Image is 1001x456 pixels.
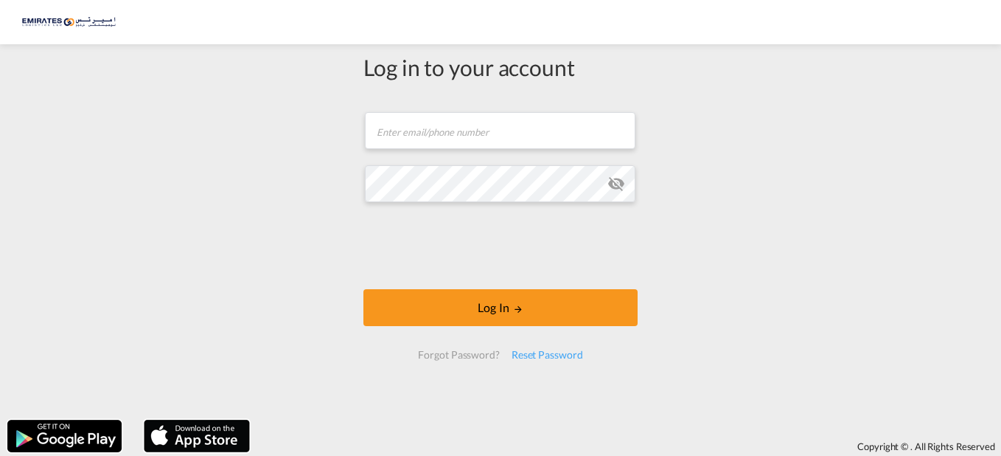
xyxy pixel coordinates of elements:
[506,342,589,368] div: Reset Password
[412,342,505,368] div: Forgot Password?
[607,175,625,193] md-icon: icon-eye-off
[363,289,638,326] button: LOGIN
[6,418,123,454] img: google.png
[142,418,251,454] img: apple.png
[388,217,613,274] iframe: reCAPTCHA
[363,52,638,83] div: Log in to your account
[365,112,635,149] input: Enter email/phone number
[22,6,122,39] img: c67187802a5a11ec94275b5db69a26e6.png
